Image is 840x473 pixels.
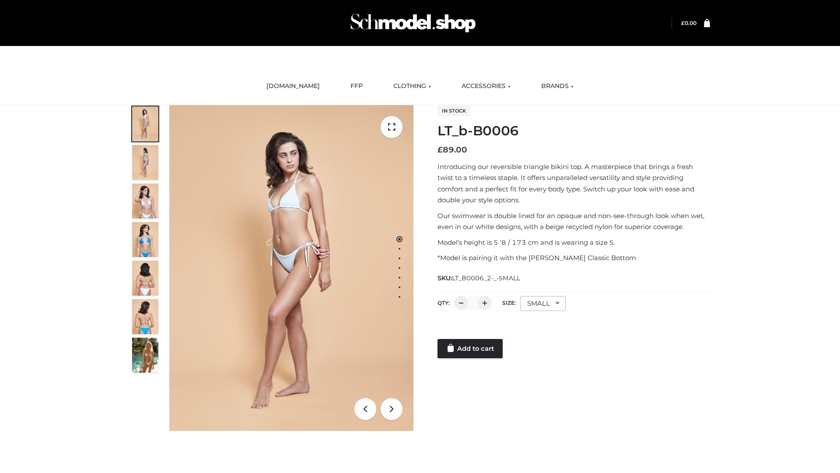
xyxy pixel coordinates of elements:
[387,77,437,96] a: CLOTHING
[132,222,158,257] img: ArielClassicBikiniTop_CloudNine_AzureSky_OW114ECO_4-scaled.jpg
[437,252,710,264] p: *Model is pairing it with the [PERSON_NAME] Classic Bottom
[132,184,158,219] img: ArielClassicBikiniTop_CloudNine_AzureSky_OW114ECO_3-scaled.jpg
[437,237,710,248] p: Model’s height is 5 ‘8 / 173 cm and is wearing a size S.
[132,106,158,141] img: ArielClassicBikiniTop_CloudNine_AzureSky_OW114ECO_1-scaled.jpg
[535,77,580,96] a: BRANDS
[169,105,413,431] img: ArielClassicBikiniTop_CloudNine_AzureSky_OW114ECO_1
[502,300,516,306] label: Size:
[132,261,158,296] img: ArielClassicBikiniTop_CloudNine_AzureSky_OW114ECO_7-scaled.jpg
[452,274,520,282] span: LT_B0006_2-_-SMALL
[132,145,158,180] img: ArielClassicBikiniTop_CloudNine_AzureSky_OW114ECO_2-scaled.jpg
[520,296,566,311] div: SMALL
[347,6,479,40] img: Schmodel Admin 964
[681,20,685,26] span: £
[437,106,470,116] span: In stock
[681,20,696,26] bdi: 0.00
[437,210,710,233] p: Our swimwear is double lined for an opaque and non-see-through look when wet, even in our white d...
[437,123,710,139] h1: LT_b-B0006
[437,145,443,155] span: £
[132,299,158,334] img: ArielClassicBikiniTop_CloudNine_AzureSky_OW114ECO_8-scaled.jpg
[455,77,517,96] a: ACCESSORIES
[437,145,467,155] bdi: 89.00
[132,338,158,373] img: Arieltop_CloudNine_AzureSky2.jpg
[260,77,326,96] a: [DOMAIN_NAME]
[437,339,503,358] a: Add to cart
[437,300,450,306] label: QTY:
[437,273,521,283] span: SKU:
[437,161,710,206] p: Introducing our reversible triangle bikini top. A masterpiece that brings a fresh twist to a time...
[344,77,369,96] a: FFP
[681,20,696,26] a: £0.00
